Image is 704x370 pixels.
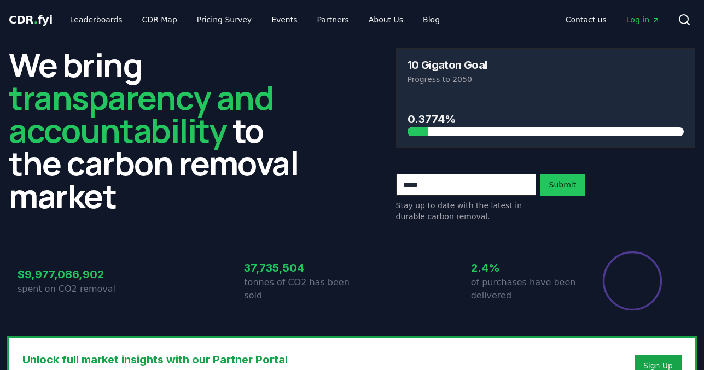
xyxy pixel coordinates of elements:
h3: 10 Gigaton Goal [408,60,487,71]
nav: Main [557,10,669,30]
h3: $9,977,086,902 [18,266,125,283]
p: of purchases have been delivered [471,276,579,302]
a: CDR.fyi [9,12,53,27]
a: Events [263,10,306,30]
a: CDR Map [133,10,186,30]
p: Stay up to date with the latest in durable carbon removal. [396,200,536,222]
h3: 37,735,504 [244,260,352,276]
a: Leaderboards [61,10,131,30]
h3: 0.3774% [408,111,684,127]
a: Partners [309,10,358,30]
span: Log in [626,14,660,25]
a: Log in [618,10,669,30]
p: tonnes of CO2 has been sold [244,276,352,302]
h2: We bring to the carbon removal market [9,48,309,212]
p: Progress to 2050 [408,74,684,85]
div: Percentage of sales delivered [602,250,663,312]
span: transparency and accountability [9,75,273,152]
p: spent on CO2 removal [18,283,125,296]
h3: Unlock full market insights with our Partner Portal [22,351,499,368]
span: CDR fyi [9,13,53,26]
a: Contact us [557,10,615,30]
a: About Us [360,10,412,30]
a: Blog [414,10,449,30]
nav: Main [61,10,449,30]
span: . [34,13,38,26]
h3: 2.4% [471,260,579,276]
button: Submit [540,174,585,196]
a: Pricing Survey [188,10,260,30]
